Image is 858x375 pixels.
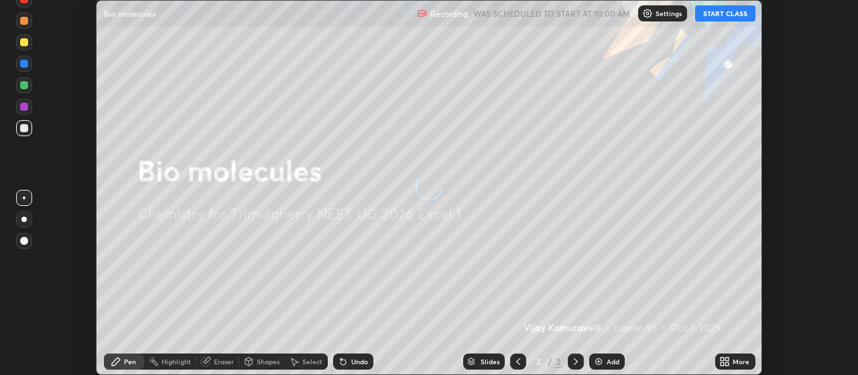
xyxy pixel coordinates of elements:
[593,356,604,367] img: add-slide-button
[417,8,428,19] img: recording.375f2c34.svg
[607,358,619,365] div: Add
[642,8,653,19] img: class-settings-icons
[548,358,552,366] div: /
[430,9,468,19] p: Recording
[473,7,630,19] h5: WAS SCHEDULED TO START AT 10:00 AM
[257,358,280,365] div: Shapes
[481,358,499,365] div: Slides
[532,358,545,366] div: 2
[302,358,322,365] div: Select
[124,358,136,365] div: Pen
[104,8,156,19] p: Bio molecules
[695,5,755,21] button: START CLASS
[162,358,191,365] div: Highlight
[214,358,234,365] div: Eraser
[656,10,682,17] p: Settings
[351,358,368,365] div: Undo
[733,358,749,365] div: More
[554,356,562,368] div: 2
